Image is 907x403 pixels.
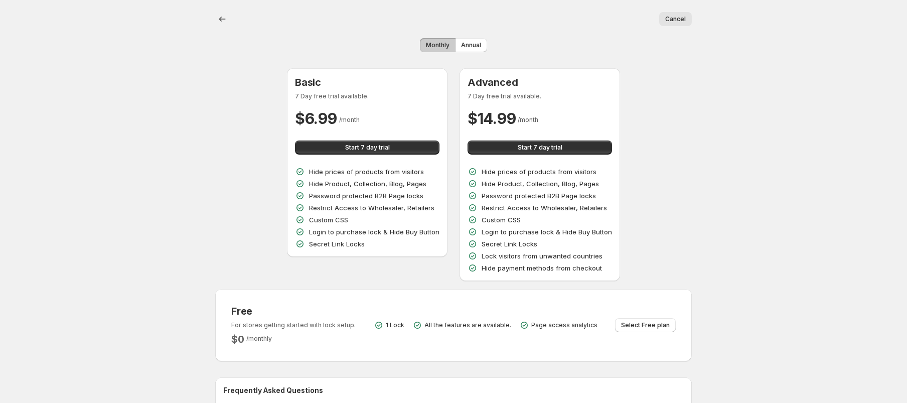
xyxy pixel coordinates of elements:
[309,167,424,177] p: Hide prices of products from visitors
[468,108,516,128] h2: $ 14.99
[518,116,538,123] span: / month
[518,144,562,152] span: Start 7 day trial
[468,92,612,100] p: 7 Day free trial available.
[309,227,439,237] p: Login to purchase lock & Hide Buy Button
[345,144,390,152] span: Start 7 day trial
[482,179,599,189] p: Hide Product, Collection, Blog, Pages
[309,203,434,213] p: Restrict Access to Wholesaler, Retailers
[482,263,602,273] p: Hide payment methods from checkout
[231,321,356,329] p: For stores getting started with lock setup.
[455,38,487,52] button: Annual
[468,141,612,155] button: Start 7 day trial
[295,141,439,155] button: Start 7 day trial
[468,76,612,88] h3: Advanced
[309,215,348,225] p: Custom CSS
[295,108,337,128] h2: $ 6.99
[231,305,356,317] h3: Free
[482,191,596,201] p: Password protected B2B Page locks
[339,116,360,123] span: / month
[615,318,676,332] button: Select Free plan
[482,239,537,249] p: Secret Link Locks
[665,15,686,23] span: Cancel
[246,335,272,342] span: / monthly
[295,76,439,88] h3: Basic
[295,92,439,100] p: 7 Day free trial available.
[426,41,449,49] span: Monthly
[531,321,597,329] p: Page access analytics
[482,203,607,213] p: Restrict Access to Wholesaler, Retailers
[482,215,521,225] p: Custom CSS
[231,333,244,345] h2: $ 0
[309,239,365,249] p: Secret Link Locks
[621,321,670,329] span: Select Free plan
[482,251,602,261] p: Lock visitors from unwanted countries
[482,167,596,177] p: Hide prices of products from visitors
[309,191,423,201] p: Password protected B2B Page locks
[386,321,404,329] p: 1 Lock
[309,179,426,189] p: Hide Product, Collection, Blog, Pages
[424,321,511,329] p: All the features are available.
[659,12,692,26] button: Cancel
[223,385,684,395] h2: Frequently Asked Questions
[461,41,481,49] span: Annual
[420,38,456,52] button: Monthly
[482,227,612,237] p: Login to purchase lock & Hide Buy Button
[215,12,229,26] button: back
